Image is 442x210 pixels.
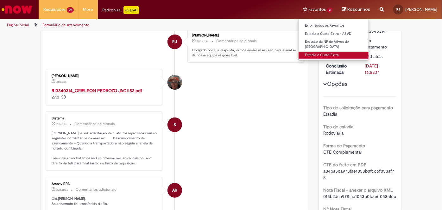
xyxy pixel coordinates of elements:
[324,124,354,130] b: Tipo de estadia
[347,6,370,12] span: Rascunhos
[365,54,382,59] span: 29d atrás
[56,80,66,84] time: 26/08/2025 11:53:58
[83,6,93,13] span: More
[172,34,177,49] span: RJ
[167,75,182,90] div: Danielle Aparecida Pereira Freire
[365,63,394,75] div: [DATE] 16:53:14
[365,53,394,60] div: 31/07/2025 09:57:42
[58,196,85,201] b: [PERSON_NAME]
[192,48,297,58] p: Obrigado por sua resposta, vamos enviar esse caso para a análise da nossa equipe responsável.
[172,183,177,198] span: AR
[299,22,369,29] a: Exibir todos os Favoritos
[342,7,370,13] a: Rascunhos
[167,35,182,49] div: Renato Junior
[324,143,365,149] b: Forma de Pagamento
[324,130,344,136] span: Rodoviária
[324,149,363,155] span: CTE Complementar
[216,38,257,44] small: Comentários adicionais
[197,39,208,43] time: 27/08/2025 14:49:02
[167,118,182,132] div: System
[43,6,66,13] span: Requisições
[197,39,208,43] span: 20h atrás
[52,87,157,100] div: 27.0 KB
[123,6,139,14] p: +GenAi
[365,37,394,50] div: Em Tratamento
[308,6,326,13] span: Favoritos
[52,182,157,186] div: Ambev RPA
[324,162,366,168] b: CTE do frete em PDF
[56,188,68,192] span: 27d atrás
[52,74,157,78] div: [PERSON_NAME]
[103,6,139,14] div: Padroniza
[365,54,382,59] time: 31/07/2025 09:57:42
[1,3,33,16] img: ServiceNow
[167,183,182,198] div: Ambev RPA
[405,7,437,12] span: [PERSON_NAME]
[56,80,66,84] span: 2d atrás
[56,122,66,126] time: 26/08/2025 11:53:31
[299,52,369,59] a: Estadia e Custo Extra
[298,19,369,60] ul: Favoritos
[397,7,400,11] span: RJ
[56,188,68,192] time: 01/08/2025 19:02:12
[324,168,395,180] span: a04ba5ca978fae1053b0fcc6f053af73
[324,105,393,111] b: Tipo de solicitação para pagamento
[365,28,394,34] div: R13340314
[76,187,116,192] small: Comentários adicionais
[52,131,157,166] p: [PERSON_NAME], a sua solicitação de custo foi reprovada com os seguintes comentários da análise: ...
[7,22,29,28] a: Página inicial
[324,111,338,117] span: Estadia
[74,121,115,127] small: Comentários adicionais
[324,194,396,199] span: 015b2dca978fae1053b0fcc6f053afcb
[324,187,393,193] b: Nota Fiscal - anexar o arquivo XML
[299,38,369,50] a: Emissão de NF de Ativos do [GEOGRAPHIC_DATA]
[321,63,360,75] dt: Conclusão Estimada
[192,34,297,37] div: [PERSON_NAME]
[5,19,290,31] ul: Trilhas de página
[56,122,66,126] span: 2d atrás
[52,88,142,93] a: R13340314_ORIELSON PEDROZO JAC1153.pdf
[299,30,369,37] a: Estadia e Custo Extra - ASVD
[327,7,332,13] span: 3
[67,7,74,13] span: 99
[52,117,157,120] div: Sistema
[42,22,89,28] a: Formulário de Atendimento
[174,117,176,132] span: S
